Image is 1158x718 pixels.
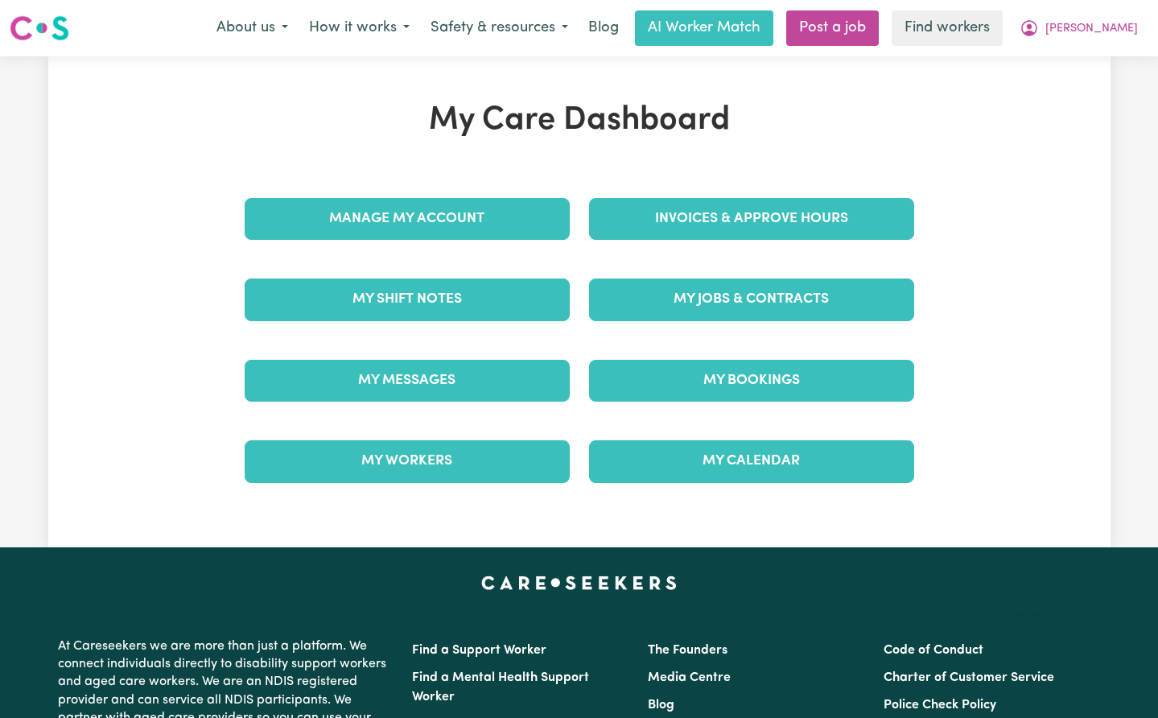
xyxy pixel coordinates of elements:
a: My Shift Notes [245,279,570,320]
a: Media Centre [648,671,731,684]
a: Find workers [892,10,1003,46]
button: About us [206,11,299,45]
button: My Account [1009,11,1148,45]
h1: My Care Dashboard [235,101,924,140]
a: Careseekers logo [10,10,69,47]
a: The Founders [648,644,727,657]
iframe: Close message [1010,615,1042,647]
a: My Bookings [589,360,914,402]
a: AI Worker Match [635,10,773,46]
button: Safety & resources [420,11,579,45]
a: My Workers [245,440,570,482]
a: Police Check Policy [884,699,996,712]
a: My Calendar [589,440,914,482]
a: Invoices & Approve Hours [589,198,914,240]
a: Careseekers home page [481,576,677,589]
iframe: Button to launch messaging window [1094,654,1145,705]
a: My Messages [245,360,570,402]
a: My Jobs & Contracts [589,279,914,320]
span: [PERSON_NAME] [1045,20,1138,38]
a: Charter of Customer Service [884,671,1054,684]
img: Careseekers logo [10,14,69,43]
a: Find a Support Worker [412,644,546,657]
button: How it works [299,11,420,45]
a: Code of Conduct [884,644,983,657]
a: Manage My Account [245,198,570,240]
a: Find a Mental Health Support Worker [412,671,589,704]
a: Blog [579,10,628,46]
a: Blog [648,699,674,712]
a: Post a job [786,10,879,46]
